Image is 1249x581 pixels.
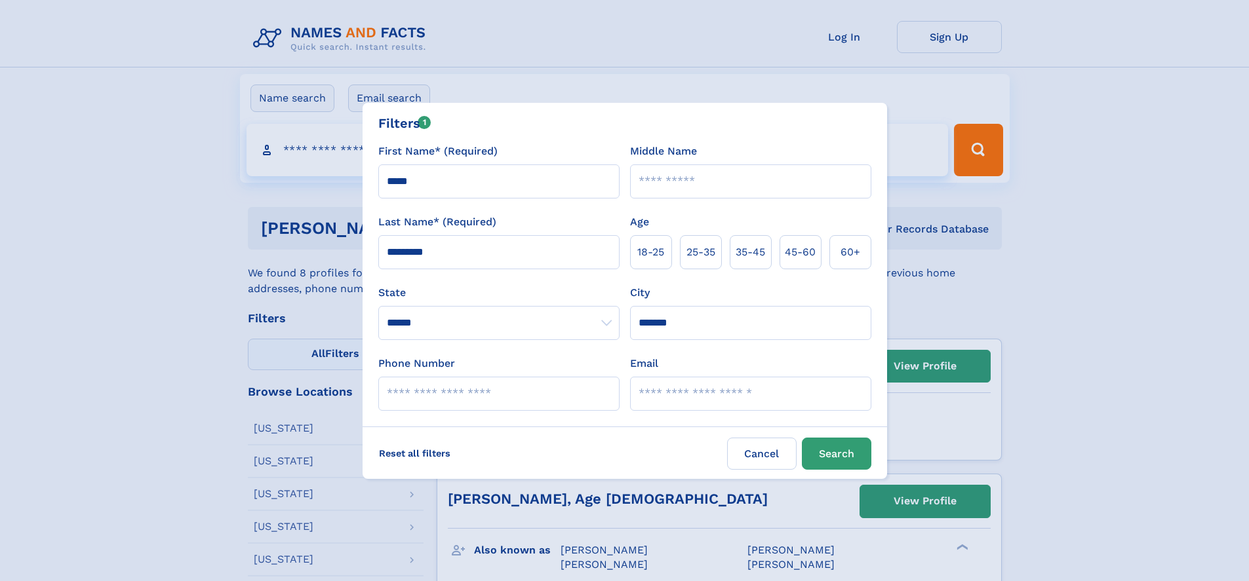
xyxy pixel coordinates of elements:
span: 35‑45 [736,244,765,260]
span: 60+ [841,244,860,260]
label: Last Name* (Required) [378,214,496,230]
label: Email [630,356,658,371]
span: 45‑60 [785,244,816,260]
label: State [378,285,620,301]
label: City [630,285,650,301]
div: Filters [378,113,431,133]
span: 18‑25 [637,244,664,260]
label: Phone Number [378,356,455,371]
label: Cancel [727,438,797,470]
span: 25‑35 [686,244,715,260]
label: First Name* (Required) [378,143,498,159]
label: Age [630,214,649,230]
label: Middle Name [630,143,697,159]
button: Search [802,438,871,470]
label: Reset all filters [370,438,459,469]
